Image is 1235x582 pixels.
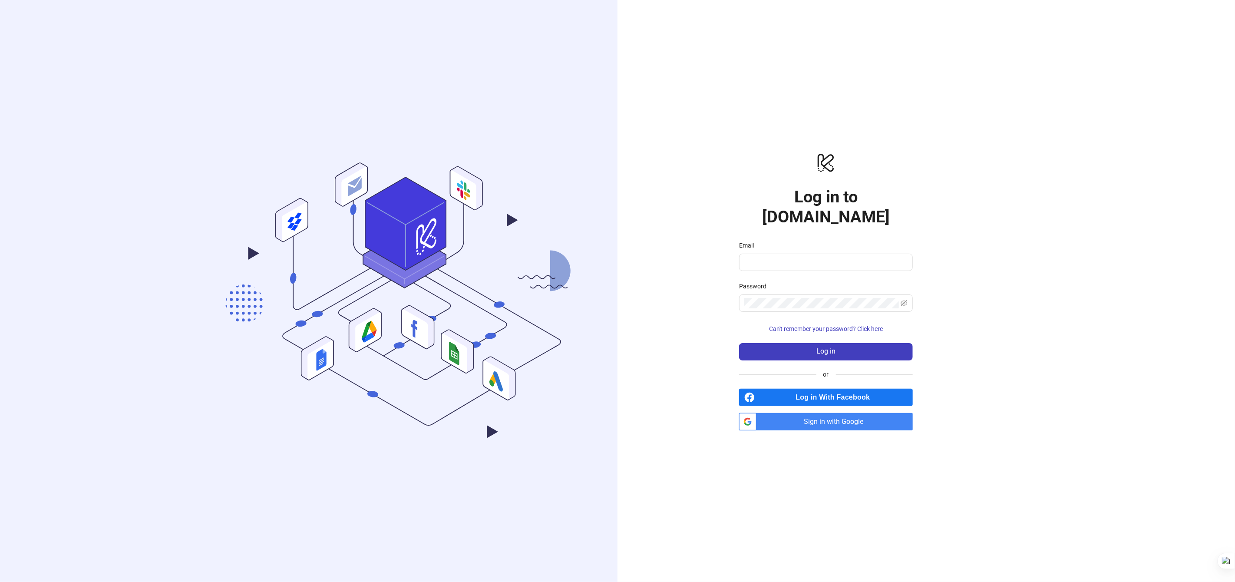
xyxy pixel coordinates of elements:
[739,325,913,332] a: Can't remember your password? Click here
[739,413,913,430] a: Sign in with Google
[739,187,913,227] h1: Log in to [DOMAIN_NAME]
[739,389,913,406] a: Log in With Facebook
[760,413,913,430] span: Sign in with Google
[739,241,759,250] label: Email
[744,298,899,308] input: Password
[769,325,883,332] span: Can't remember your password? Click here
[739,322,913,336] button: Can't remember your password? Click here
[758,389,913,406] span: Log in With Facebook
[816,370,836,379] span: or
[744,257,906,268] input: Email
[901,300,908,307] span: eye-invisible
[739,281,772,291] label: Password
[816,347,835,355] span: Log in
[739,343,913,360] button: Log in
